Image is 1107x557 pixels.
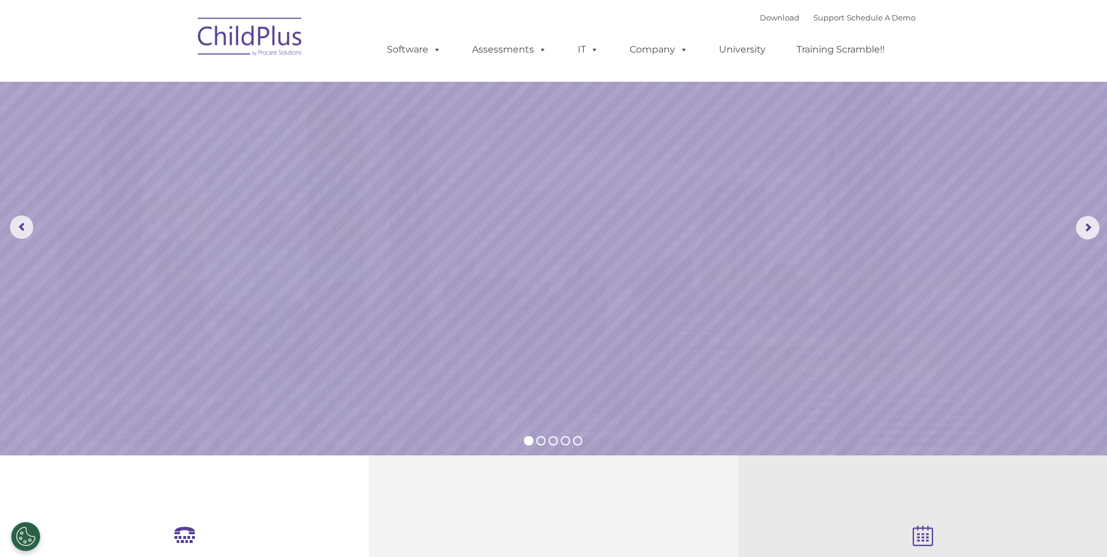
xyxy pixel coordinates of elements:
[566,38,610,61] a: IT
[752,330,937,380] a: Learn More
[847,13,916,22] a: Schedule A Demo
[760,13,916,22] font: |
[760,13,799,22] a: Download
[813,13,844,22] a: Support
[707,38,777,61] a: University
[375,38,453,61] a: Software
[785,38,896,61] a: Training Scramble!!
[11,522,40,551] button: Cookies Settings
[460,38,558,61] a: Assessments
[618,38,700,61] a: Company
[192,9,309,68] img: ChildPlus by Procare Solutions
